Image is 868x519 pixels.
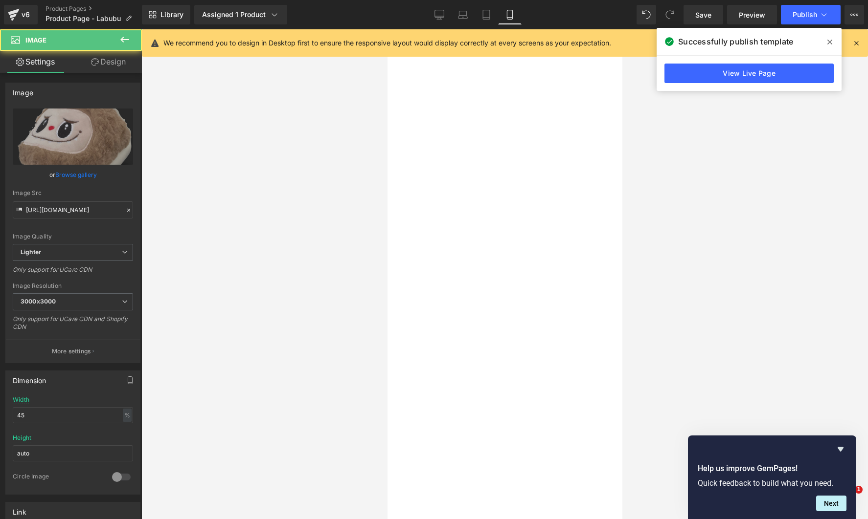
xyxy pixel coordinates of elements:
[13,315,133,337] div: Only support for UCare CDN and Shopify CDN
[13,266,133,280] div: Only support for UCare CDN
[13,233,133,240] div: Image Quality
[6,340,140,363] button: More settings
[21,248,41,256] b: Lighter
[13,371,46,385] div: Dimension
[13,282,133,289] div: Image Resolution
[781,5,841,24] button: Publish
[13,190,133,196] div: Image Src
[20,8,32,21] div: v6
[46,5,142,13] a: Product Pages
[855,486,863,494] span: 1
[428,5,451,24] a: Desktop
[475,5,498,24] a: Tablet
[13,407,133,423] input: auto
[660,5,680,24] button: Redo
[698,443,846,511] div: Help us improve GemPages!
[73,51,144,73] a: Design
[793,11,817,19] span: Publish
[55,166,97,183] a: Browse gallery
[13,473,102,483] div: Circle Image
[664,64,834,83] a: View Live Page
[13,201,133,218] input: Link
[695,10,711,20] span: Save
[835,443,846,455] button: Hide survey
[202,10,279,20] div: Assigned 1 Product
[163,38,611,48] p: We recommend you to design in Desktop first to ensure the responsive layout would display correct...
[142,5,190,24] a: New Library
[845,5,864,24] button: More
[698,478,846,488] p: Quick feedback to build what you need.
[52,347,91,356] p: More settings
[13,83,33,97] div: Image
[13,170,133,180] div: or
[46,15,121,22] span: Product Page - Labubu
[816,496,846,511] button: Next question
[678,36,793,47] span: Successfully publish template
[4,5,38,24] a: v6
[739,10,765,20] span: Preview
[727,5,777,24] a: Preview
[451,5,475,24] a: Laptop
[21,298,56,305] b: 3000x3000
[637,5,656,24] button: Undo
[25,36,46,44] span: Image
[13,502,26,516] div: Link
[13,445,133,461] input: auto
[13,396,29,403] div: Width
[123,409,132,422] div: %
[498,5,522,24] a: Mobile
[160,10,183,19] span: Library
[13,434,31,441] div: Height
[698,463,846,475] h2: Help us improve GemPages!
